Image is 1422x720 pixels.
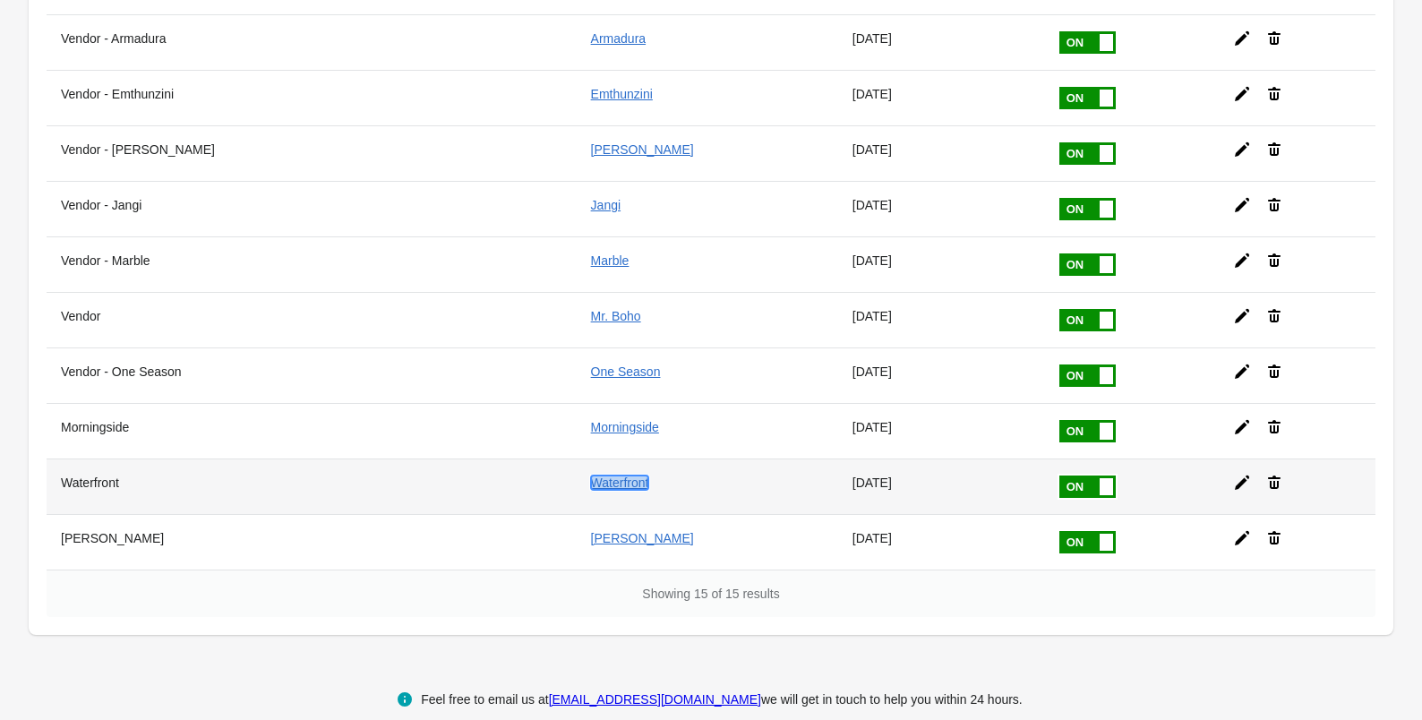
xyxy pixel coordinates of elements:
[47,347,409,403] th: Vendor - One Season
[47,514,409,570] th: [PERSON_NAME]
[549,692,761,707] a: [EMAIL_ADDRESS][DOMAIN_NAME]
[838,292,1043,347] td: [DATE]
[591,142,694,157] a: [PERSON_NAME]
[838,14,1043,70] td: [DATE]
[591,476,649,490] a: Waterfront
[591,364,661,379] a: One Season
[838,347,1043,403] td: [DATE]
[838,403,1043,459] td: [DATE]
[591,198,621,212] a: Jangi
[591,253,630,268] a: Marble
[47,292,409,347] th: Vendor
[838,514,1043,570] td: [DATE]
[591,531,694,545] a: [PERSON_NAME]
[838,236,1043,292] td: [DATE]
[47,181,409,236] th: Vendor - Jangi
[591,87,653,101] a: Emthunzini
[591,420,659,434] a: Morningside
[47,70,409,125] th: Vendor - Emthunzini
[591,309,641,323] a: Mr. Boho
[47,570,1375,617] div: Showing 15 of 15 results
[838,70,1043,125] td: [DATE]
[47,459,409,514] th: Waterfront
[421,689,1023,710] div: Feel free to email us at we will get in touch to help you within 24 hours.
[47,236,409,292] th: Vendor - Marble
[47,403,409,459] th: Morningside
[47,14,409,70] th: Vendor - Armadura
[838,181,1043,236] td: [DATE]
[591,31,646,46] a: Armadura
[47,125,409,181] th: Vendor - [PERSON_NAME]
[838,459,1043,514] td: [DATE]
[838,125,1043,181] td: [DATE]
